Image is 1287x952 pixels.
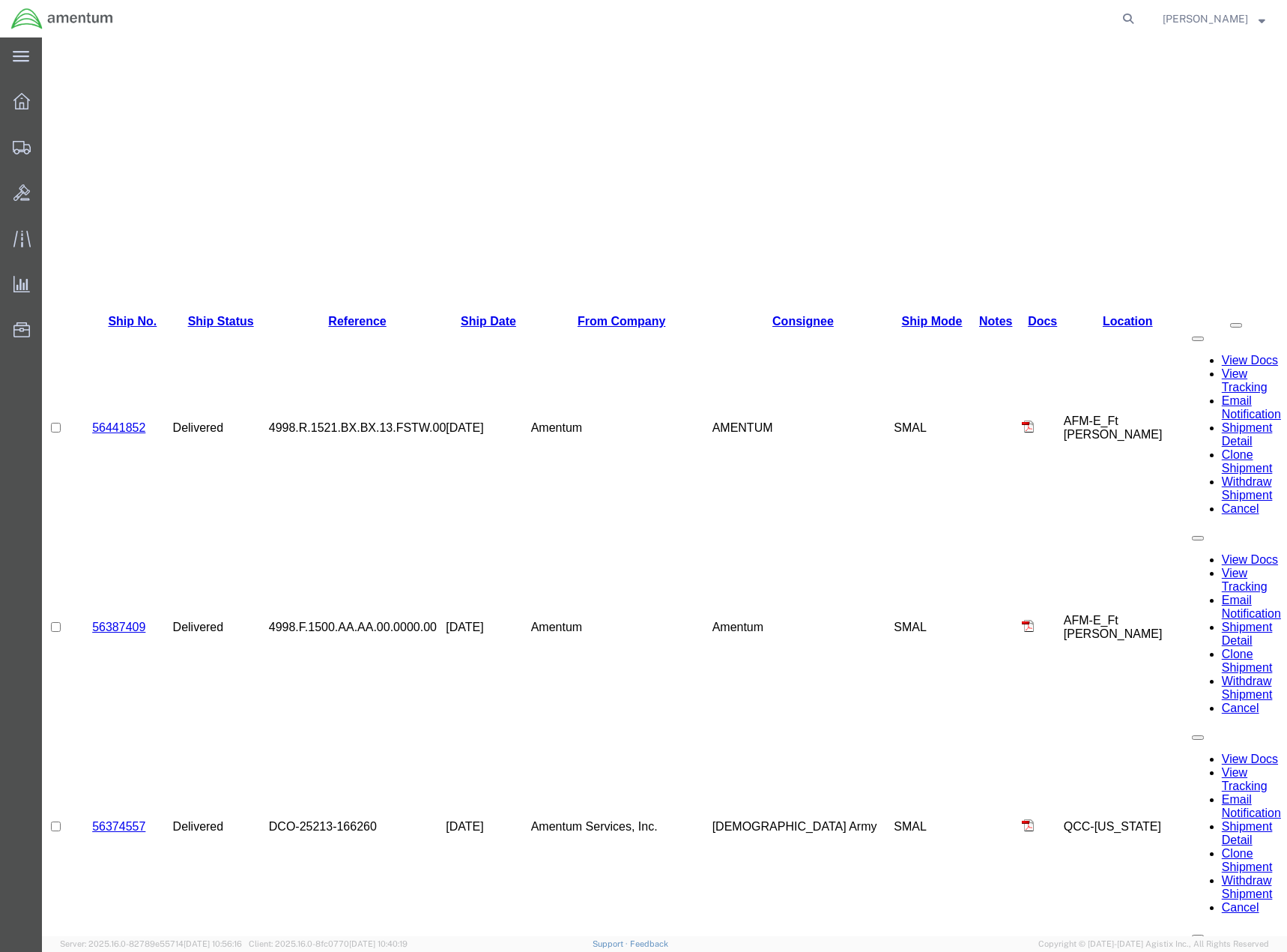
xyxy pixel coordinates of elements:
[928,277,980,291] th: Notes
[1180,610,1231,636] a: Clone Shipment
[66,277,115,290] a: Ship No.
[131,783,182,795] span: Delivered
[227,490,405,690] td: 4998.F.1500.AA.AA.00.0000.00
[1180,583,1231,609] a: Shipment Detail
[1180,330,1226,356] a: View Tracking
[1180,316,1236,329] a: View Docs
[1022,291,1150,490] td: AFM-E_Ft [PERSON_NAME]
[227,291,405,490] td: 4998.R.1521.BX.BX.13.FSTW.00
[1163,10,1248,27] span: Ray Trevino
[131,277,227,291] th: Ship Status
[852,690,928,889] td: SMAL
[489,291,670,490] td: Amentum
[227,277,405,291] th: Reference
[1180,783,1231,809] a: Shipment Detail
[404,291,488,490] td: [DATE]
[10,7,114,30] img: logo
[980,582,992,594] img: pdf.gif
[937,277,970,290] a: Notes
[1038,938,1269,951] span: Copyright © [DATE]-[DATE] Agistix Inc., All Rights Reserved
[184,939,242,948] span: [DATE] 10:56:16
[1180,864,1217,876] a: Cancel
[349,939,408,948] span: [DATE] 10:40:19
[852,490,928,690] td: SMAL
[670,291,853,490] td: AMENTUM
[1180,465,1217,477] a: Cancel
[1180,729,1226,755] a: View Tracking
[131,384,182,397] span: Delivered
[404,690,488,889] td: [DATE]
[980,383,992,395] img: pdf.gif
[860,277,921,290] a: Ship Mode
[404,277,488,291] th: Ship Date
[1180,411,1231,437] a: Clone Shipment
[42,37,1287,936] iframe: To enrich screen reader interactions, please activate Accessibility in Grammarly extension settings
[1180,556,1239,582] a: Email Notification
[1180,837,1231,863] a: Withdraw Shipment
[1180,637,1231,663] a: Withdraw Shipment
[593,939,630,948] a: Support
[852,277,928,291] th: Ship Mode
[670,490,853,690] td: Amentum
[670,277,853,291] th: Consignee
[730,277,792,290] a: Consignee
[419,277,474,290] a: Ship Date
[146,277,212,290] a: Ship Status
[670,690,853,889] td: [DEMOGRAPHIC_DATA] Army
[50,783,103,795] a: 56374557
[1180,516,1236,528] a: View Docs
[1180,756,1239,782] a: Email Notification
[536,277,623,290] a: From Company
[227,690,405,889] td: DCO-25213-166260
[630,939,668,948] a: Feedback
[1180,664,1217,677] a: Cancel
[1180,357,1239,383] a: Email Notification
[131,583,182,596] span: Delivered
[1162,10,1266,28] button: [PERSON_NAME]
[986,277,1015,290] a: Docs
[50,277,130,291] th: Ship No.
[1180,438,1231,464] a: Withdraw Shipment
[1061,277,1111,290] a: Location
[1180,529,1226,555] a: View Tracking
[489,277,670,291] th: From Company
[1022,277,1150,291] th: Location
[489,490,670,690] td: Amentum
[249,939,408,948] span: Client: 2025.16.0-8fc0770
[60,939,242,948] span: Server: 2025.16.0-82789e55714
[286,277,344,290] a: Reference
[852,291,928,490] td: SMAL
[1022,490,1150,690] td: AFM-E_Ft [PERSON_NAME]
[1180,810,1231,836] a: Clone Shipment
[980,782,992,794] img: pdf.gif
[1022,690,1150,889] td: QCC-[US_STATE]
[50,583,103,596] a: 56387409
[1188,286,1200,290] button: Manage table columns
[1180,715,1236,728] a: View Docs
[980,277,1022,291] th: Docs
[489,690,670,889] td: Amentum Services, Inc.
[404,490,488,690] td: [DATE]
[1180,384,1231,410] a: Shipment Detail
[50,384,103,397] a: 56441852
